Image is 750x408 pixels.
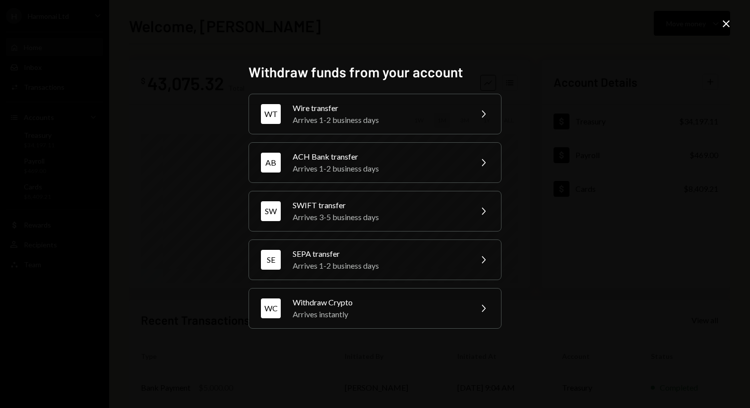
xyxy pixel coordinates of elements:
[261,104,281,124] div: WT
[293,308,465,320] div: Arrives instantly
[293,260,465,272] div: Arrives 1-2 business days
[293,248,465,260] div: SEPA transfer
[261,153,281,173] div: AB
[249,94,501,134] button: WTWire transferArrives 1-2 business days
[249,62,501,82] h2: Withdraw funds from your account
[293,163,465,175] div: Arrives 1-2 business days
[293,151,465,163] div: ACH Bank transfer
[293,296,465,308] div: Withdraw Crypto
[261,250,281,270] div: SE
[293,211,465,223] div: Arrives 3-5 business days
[293,102,465,114] div: Wire transfer
[261,298,281,318] div: WC
[249,239,501,280] button: SESEPA transferArrives 1-2 business days
[249,142,501,183] button: ABACH Bank transferArrives 1-2 business days
[293,114,465,126] div: Arrives 1-2 business days
[261,201,281,221] div: SW
[249,191,501,232] button: SWSWIFT transferArrives 3-5 business days
[249,288,501,329] button: WCWithdraw CryptoArrives instantly
[293,199,465,211] div: SWIFT transfer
